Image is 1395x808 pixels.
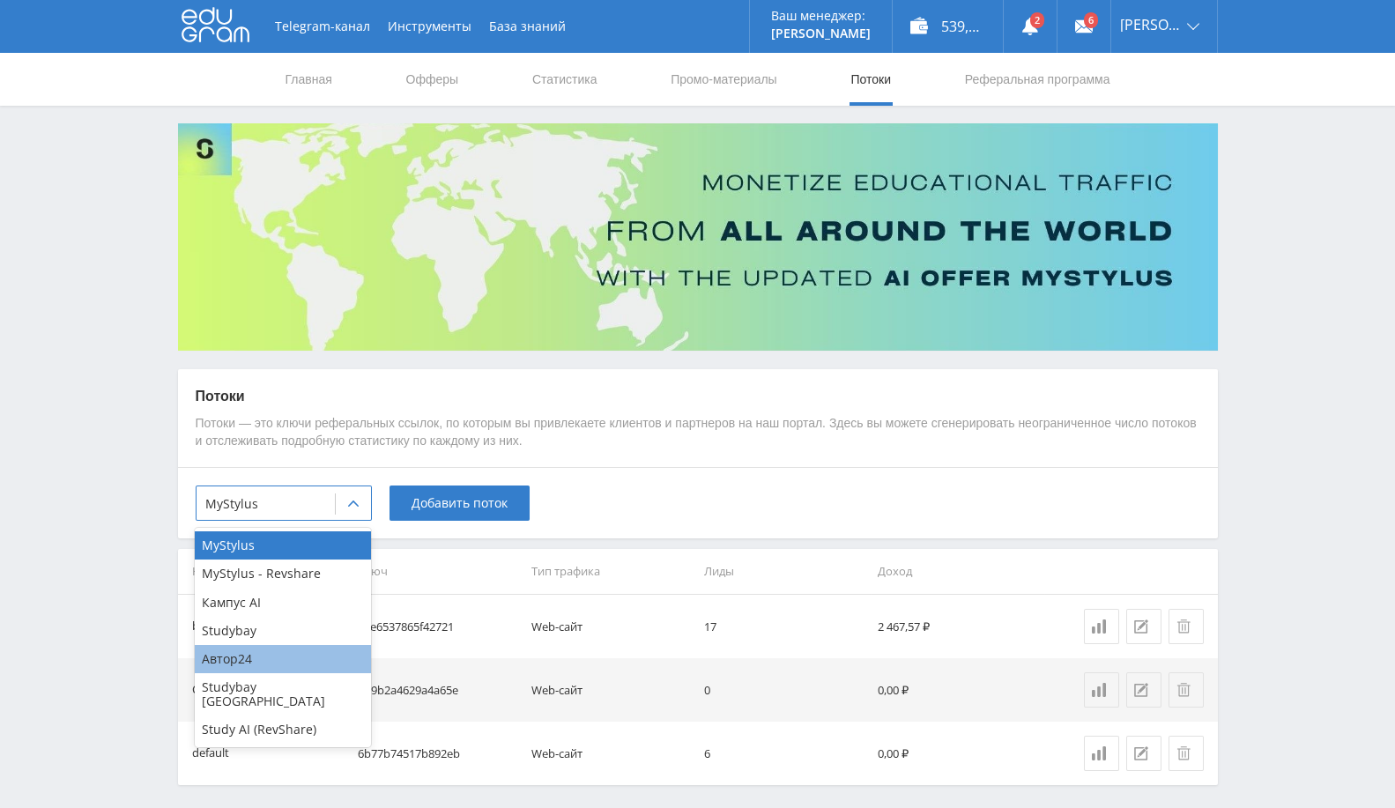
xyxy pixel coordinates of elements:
[351,658,524,722] td: 9d9b2a4629a4a65e
[771,26,871,41] p: [PERSON_NAME]
[963,53,1112,106] a: Реферальная программа
[195,645,371,673] div: Автор24
[195,715,371,744] div: Study AI (RevShare)
[524,549,698,594] th: Тип трафика
[697,549,871,594] th: Лиды
[871,722,1044,785] td: 0,00 ₽
[192,617,250,637] div: button link
[1126,736,1161,771] button: Редактировать
[192,680,239,701] div: Chat-bot
[192,744,229,764] div: default
[195,589,371,617] div: Кампус AI
[351,595,524,658] td: 15e6537865f42721
[404,53,461,106] a: Офферы
[1126,672,1161,708] button: Редактировать
[1084,609,1119,644] a: Статистика
[351,722,524,785] td: 6b77b74517b892eb
[669,53,778,106] a: Промо-материалы
[178,549,352,594] th: Название
[524,658,698,722] td: Web-сайт
[849,53,893,106] a: Потоки
[871,595,1044,658] td: 2 467,57 ₽
[390,486,530,521] button: Добавить поток
[284,53,334,106] a: Главная
[1084,672,1119,708] a: Статистика
[871,658,1044,722] td: 0,00 ₽
[195,531,371,560] div: MyStylus
[351,549,524,594] th: Ключ
[1084,736,1119,771] a: Статистика
[178,123,1218,351] img: Banner
[871,549,1044,594] th: Доход
[531,53,599,106] a: Статистика
[697,658,871,722] td: 0
[195,560,371,588] div: MyStylus - Revshare
[1169,609,1204,644] button: Удалить
[1169,736,1204,771] button: Удалить
[697,722,871,785] td: 6
[195,617,371,645] div: Studybay
[697,595,871,658] td: 17
[196,415,1200,449] p: Потоки — это ключи реферальных ссылок, по которым вы привлекаете клиентов и партнеров на наш порт...
[524,722,698,785] td: Web-сайт
[412,496,508,510] span: Добавить поток
[1120,18,1182,32] span: [PERSON_NAME]
[524,595,698,658] td: Web-сайт
[1126,609,1161,644] button: Редактировать
[1169,672,1204,708] button: Удалить
[771,9,871,23] p: Ваш менеджер:
[196,387,1200,406] p: Потоки
[195,673,371,715] div: Studybay [GEOGRAPHIC_DATA]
